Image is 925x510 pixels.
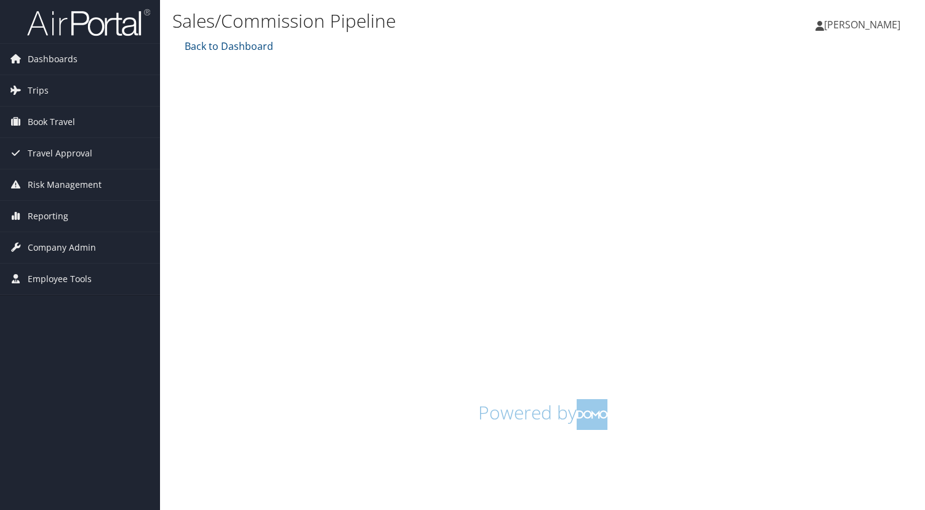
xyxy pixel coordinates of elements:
[28,75,49,106] span: Trips
[28,169,102,200] span: Risk Management
[28,232,96,263] span: Company Admin
[27,8,150,37] img: airportal-logo.png
[28,264,92,294] span: Employee Tools
[577,399,607,430] img: domo-logo.png
[172,8,666,34] h1: Sales/Commission Pipeline
[28,107,75,137] span: Book Travel
[28,138,92,169] span: Travel Approval
[182,399,903,430] h1: Powered by
[815,6,913,43] a: [PERSON_NAME]
[28,44,78,75] span: Dashboards
[824,18,900,31] span: [PERSON_NAME]
[182,39,273,53] a: Back to Dashboard
[28,201,68,232] span: Reporting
